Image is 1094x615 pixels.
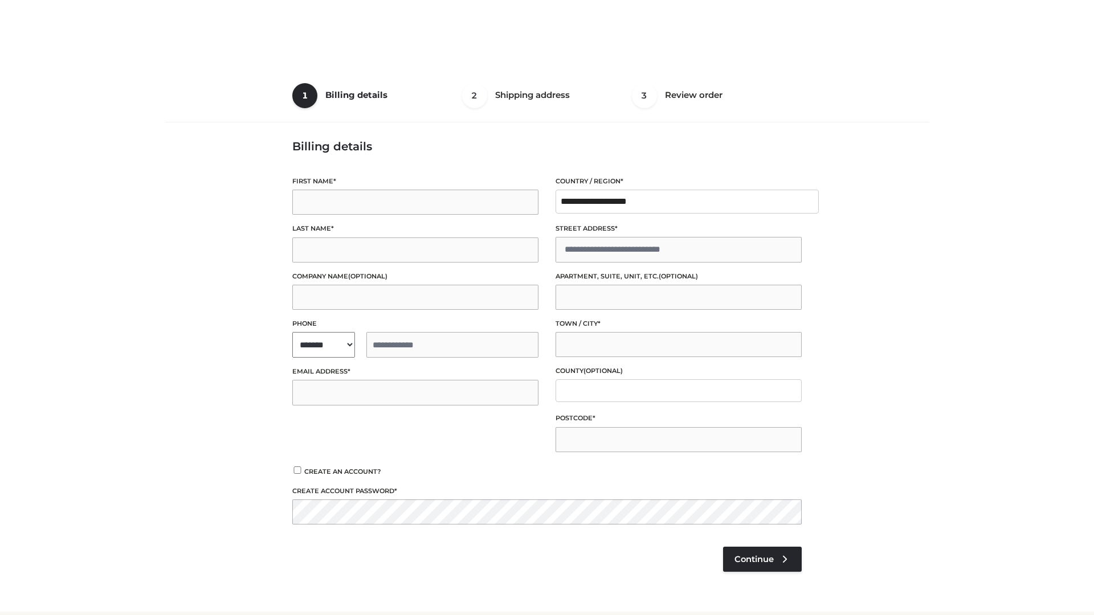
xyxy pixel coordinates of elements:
label: Apartment, suite, unit, etc. [556,271,802,282]
h3: Billing details [292,140,802,153]
span: Continue [734,554,774,564]
span: Create an account? [304,468,381,475]
label: Last name [292,223,538,234]
label: Street address [556,223,802,234]
span: (optional) [583,367,623,375]
input: Create an account? [292,466,303,474]
a: Continue [723,547,802,572]
label: County [556,366,802,376]
span: 2 [462,83,487,108]
label: Create account password [292,486,802,497]
span: Billing details [325,89,387,100]
label: Postcode [556,413,802,424]
span: 1 [292,83,317,108]
label: First name [292,176,538,187]
label: Phone [292,318,538,329]
span: Shipping address [495,89,570,100]
label: Email address [292,366,538,377]
span: (optional) [659,272,698,280]
label: Town / City [556,318,802,329]
span: (optional) [348,272,387,280]
span: Review order [665,89,722,100]
label: Country / Region [556,176,802,187]
label: Company name [292,271,538,282]
span: 3 [632,83,657,108]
